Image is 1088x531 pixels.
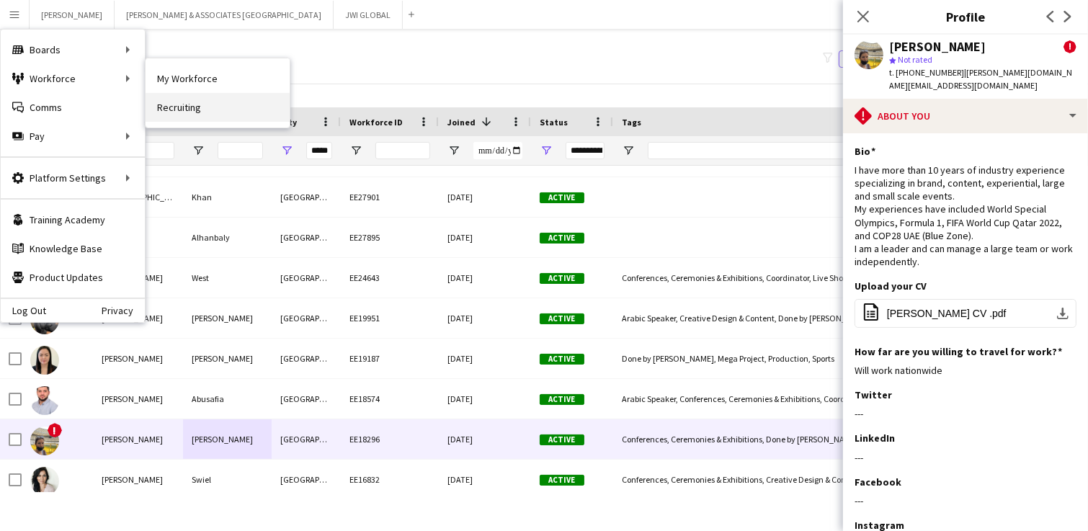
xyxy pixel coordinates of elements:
[855,432,895,445] h3: LinkedIn
[887,308,1007,319] span: [PERSON_NAME] CV .pdf
[30,427,59,455] img: Renee Clark
[439,379,531,419] div: [DATE]
[855,388,892,401] h3: Twitter
[473,142,522,159] input: Joined Filter Input
[334,1,403,29] button: JWI GLOBAL
[622,144,635,157] button: Open Filter Menu
[102,305,145,316] a: Privacy
[855,364,1076,377] div: Will work nationwide
[272,419,341,459] div: [GEOGRAPHIC_DATA]
[341,419,439,459] div: EE18296
[30,386,59,415] img: Ahmed Abusafia
[889,67,964,78] span: t. [PHONE_NUMBER]
[375,142,430,159] input: Workforce ID Filter Input
[855,476,901,488] h3: Facebook
[1,35,145,64] div: Boards
[1,93,145,122] a: Comms
[183,258,272,298] div: West
[855,494,1076,507] div: ---
[48,423,62,437] span: !
[855,345,1062,358] h3: How far are you willing to travel for work?
[341,339,439,378] div: EE19187
[93,419,183,459] div: [PERSON_NAME]
[341,379,439,419] div: EE18574
[341,258,439,298] div: EE24643
[272,339,341,378] div: [GEOGRAPHIC_DATA]
[843,99,1088,133] div: About you
[30,346,59,375] img: Pamela Joy Samson
[439,218,531,257] div: [DATE]
[183,339,272,378] div: [PERSON_NAME]
[447,144,460,157] button: Open Filter Menu
[1,122,145,151] div: Pay
[146,93,290,122] a: Recruiting
[146,64,290,93] a: My Workforce
[306,142,332,159] input: City Filter Input
[540,192,584,203] span: Active
[1,305,46,316] a: Log Out
[622,117,641,128] span: Tags
[341,298,439,338] div: EE19951
[272,298,341,338] div: [GEOGRAPHIC_DATA]
[439,419,531,459] div: [DATE]
[855,451,1076,464] div: ---
[439,298,531,338] div: [DATE]
[855,407,1076,420] div: ---
[439,258,531,298] div: [DATE]
[192,144,205,157] button: Open Filter Menu
[1,234,145,263] a: Knowledge Base
[855,145,875,158] h3: Bio
[341,460,439,499] div: EE16832
[128,142,174,159] input: First Name Filter Input
[272,258,341,298] div: [GEOGRAPHIC_DATA]
[93,460,183,499] div: [PERSON_NAME]
[183,419,272,459] div: [PERSON_NAME]
[843,7,1088,26] h3: Profile
[183,460,272,499] div: Swiel
[93,379,183,419] div: [PERSON_NAME]
[280,144,293,157] button: Open Filter Menu
[439,339,531,378] div: [DATE]
[218,142,263,159] input: Last Name Filter Input
[272,177,341,217] div: [GEOGRAPHIC_DATA]
[341,218,439,257] div: EE27895
[855,299,1076,328] button: [PERSON_NAME] CV .pdf
[898,54,932,65] span: Not rated
[183,379,272,419] div: Abusafia
[1,205,145,234] a: Training Academy
[1064,40,1076,53] span: !
[540,354,584,365] span: Active
[1,64,145,93] div: Workforce
[349,144,362,157] button: Open Filter Menu
[349,117,403,128] span: Workforce ID
[183,298,272,338] div: [PERSON_NAME]
[93,339,183,378] div: [PERSON_NAME]
[447,117,476,128] span: Joined
[439,460,531,499] div: [DATE]
[839,50,911,68] button: Everyone5,955
[540,144,553,157] button: Open Filter Menu
[183,177,272,217] div: Khan
[272,379,341,419] div: [GEOGRAPHIC_DATA]
[540,273,584,284] span: Active
[540,394,584,405] span: Active
[1,263,145,292] a: Product Updates
[341,177,439,217] div: EE27901
[855,280,927,293] h3: Upload your CV
[30,467,59,496] img: Jasmine Swiel
[855,164,1076,269] div: I have more than 10 years of industry experience specializing in brand, content, experiential, la...
[540,475,584,486] span: Active
[1,164,145,192] div: Platform Settings
[272,460,341,499] div: [GEOGRAPHIC_DATA]
[30,1,115,29] button: [PERSON_NAME]
[540,233,584,244] span: Active
[540,313,584,324] span: Active
[439,177,531,217] div: [DATE]
[183,218,272,257] div: Alhanbaly
[272,218,341,257] div: [GEOGRAPHIC_DATA]
[540,117,568,128] span: Status
[540,434,584,445] span: Active
[115,1,334,29] button: [PERSON_NAME] & ASSOCIATES [GEOGRAPHIC_DATA]
[889,40,986,53] div: [PERSON_NAME]
[889,67,1072,91] span: | [PERSON_NAME][DOMAIN_NAME][EMAIL_ADDRESS][DOMAIN_NAME]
